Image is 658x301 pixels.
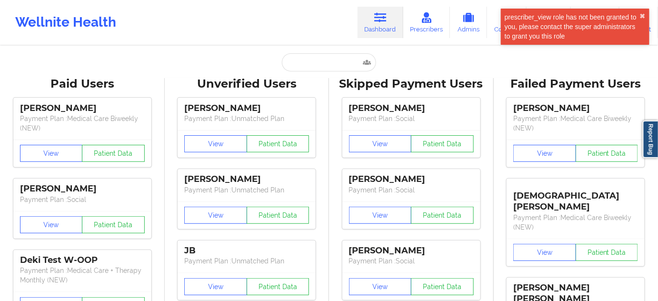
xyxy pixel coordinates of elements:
button: View [513,145,576,162]
button: Patient Data [247,135,309,152]
button: Patient Data [576,244,638,261]
button: Patient Data [247,207,309,224]
div: Skipped Payment Users [336,77,487,91]
p: Payment Plan : Medical Care Biweekly (NEW) [20,114,145,133]
button: Patient Data [411,135,474,152]
div: [PERSON_NAME] [184,174,309,185]
button: Patient Data [82,216,145,233]
div: Paid Users [7,77,158,91]
p: Payment Plan : Medical Care + Therapy Monthly (NEW) [20,266,145,285]
div: JB [184,245,309,256]
a: Dashboard [358,7,403,38]
button: View [20,145,83,162]
a: Coaches [487,7,527,38]
button: Patient Data [411,278,474,295]
p: Payment Plan : Medical Care Biweekly (NEW) [513,114,638,133]
button: View [184,207,247,224]
div: [PERSON_NAME] [513,103,638,114]
a: Report Bug [643,120,658,158]
a: Admins [450,7,487,38]
p: Payment Plan : Social [349,114,474,123]
button: Patient Data [247,278,309,295]
div: [PERSON_NAME] [349,103,474,114]
button: View [349,278,412,295]
button: Patient Data [411,207,474,224]
button: close [640,12,646,20]
div: Unverified Users [171,77,323,91]
div: [PERSON_NAME] [20,103,145,114]
button: View [513,244,576,261]
p: Payment Plan : Social [349,185,474,195]
button: View [184,135,247,152]
div: Failed Payment Users [500,77,652,91]
button: Patient Data [82,145,145,162]
button: View [184,278,247,295]
button: View [349,207,412,224]
p: Payment Plan : Social [20,195,145,204]
div: [DEMOGRAPHIC_DATA][PERSON_NAME] [513,183,638,212]
p: Payment Plan : Unmatched Plan [184,185,309,195]
p: Payment Plan : Medical Care Biweekly (NEW) [513,213,638,232]
button: View [349,135,412,152]
p: Payment Plan : Social [349,256,474,266]
p: Payment Plan : Unmatched Plan [184,114,309,123]
div: Deki Test W-OOP [20,255,145,266]
button: View [20,216,83,233]
div: [PERSON_NAME] [349,174,474,185]
p: Payment Plan : Unmatched Plan [184,256,309,266]
div: [PERSON_NAME] [184,103,309,114]
a: Prescribers [403,7,450,38]
div: [PERSON_NAME] [349,245,474,256]
div: [PERSON_NAME] [20,183,145,194]
button: Patient Data [576,145,638,162]
div: prescriber_view role has not been granted to you, please contact the super administrators to gran... [505,12,640,41]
